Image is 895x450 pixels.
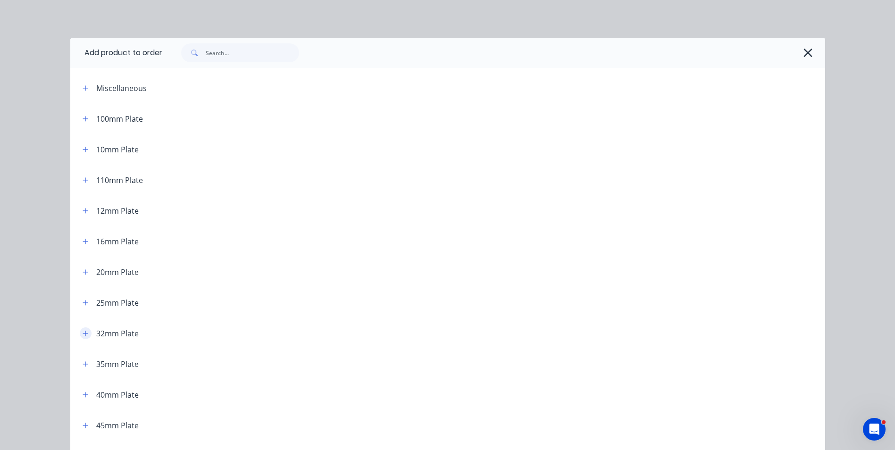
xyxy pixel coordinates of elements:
div: 100mm Plate [96,113,143,125]
div: 35mm Plate [96,358,139,370]
input: Search... [206,43,299,62]
div: Miscellaneous [96,83,147,94]
div: 10mm Plate [96,144,139,155]
div: 12mm Plate [96,205,139,217]
div: 45mm Plate [96,420,139,431]
div: 32mm Plate [96,328,139,339]
div: 25mm Plate [96,297,139,308]
div: 16mm Plate [96,236,139,247]
div: Add product to order [70,38,162,68]
div: 40mm Plate [96,389,139,400]
iframe: Intercom live chat [863,418,886,441]
div: 110mm Plate [96,175,143,186]
div: 20mm Plate [96,267,139,278]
